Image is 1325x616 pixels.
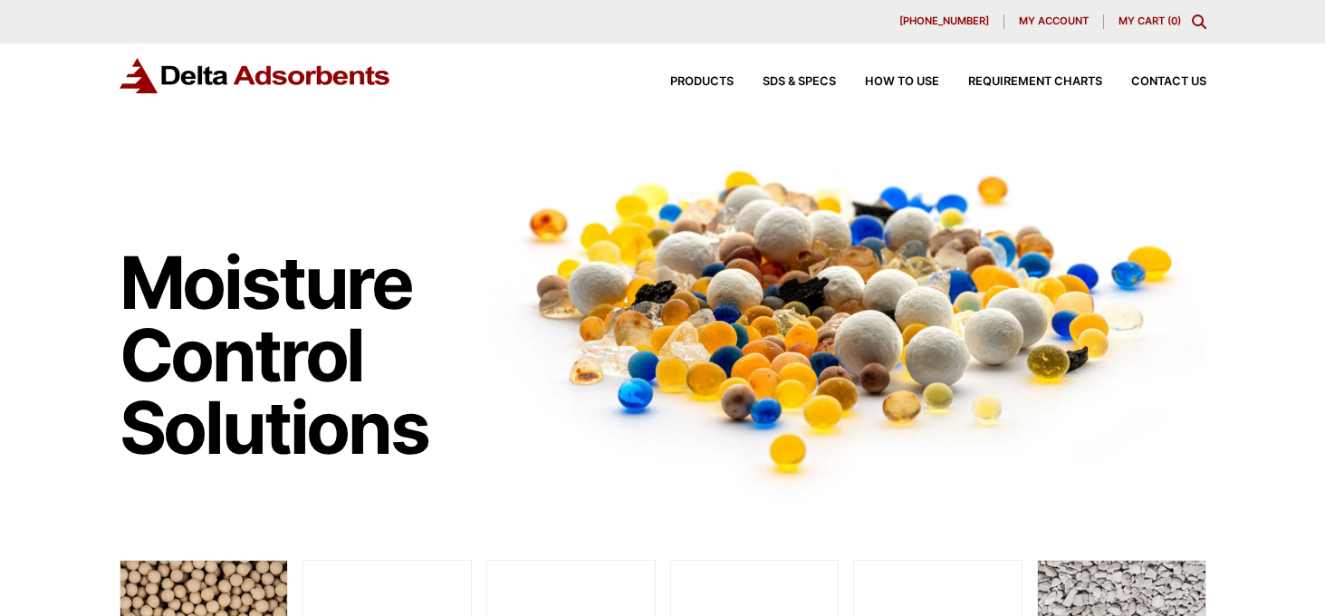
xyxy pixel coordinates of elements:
a: SDS & SPECS [734,76,836,88]
span: SDS & SPECS [763,76,836,88]
span: Requirement Charts [968,76,1102,88]
img: Delta Adsorbents [120,58,391,93]
a: How to Use [836,76,939,88]
span: 0 [1171,14,1177,27]
span: How to Use [865,76,939,88]
img: Image [486,137,1206,502]
a: Products [641,76,734,88]
span: Contact Us [1131,76,1206,88]
a: Requirement Charts [939,76,1102,88]
span: Products [670,76,734,88]
h1: Moisture Control Solutions [120,246,469,464]
a: My account [1004,14,1104,29]
span: My account [1019,16,1089,26]
a: Contact Us [1102,76,1206,88]
a: My Cart (0) [1119,14,1181,27]
div: Toggle Modal Content [1192,14,1206,29]
a: [PHONE_NUMBER] [885,14,1004,29]
span: [PHONE_NUMBER] [899,16,989,26]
